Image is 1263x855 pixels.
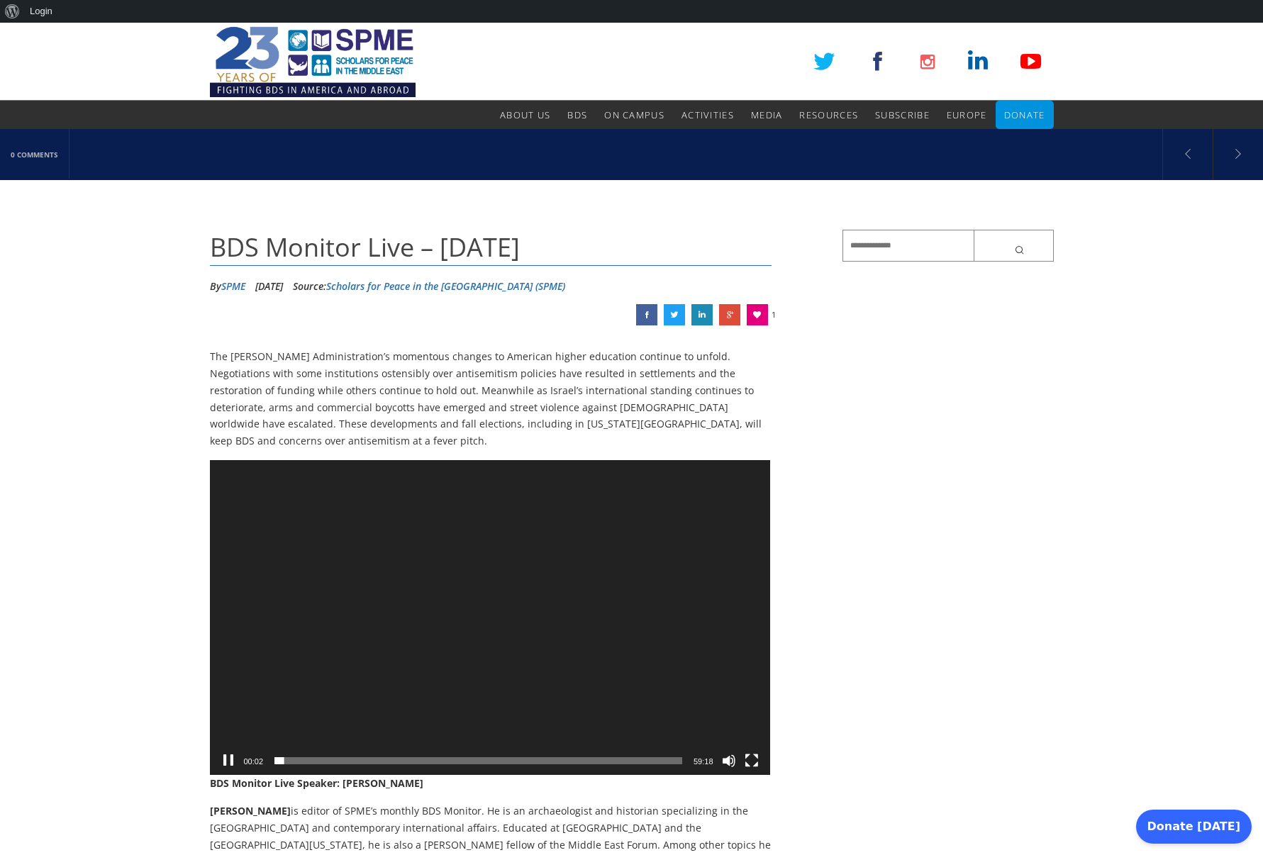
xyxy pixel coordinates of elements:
li: By [210,276,245,297]
span: 00:02 [244,757,264,766]
button: Fullscreen [745,754,759,768]
span: Europe [947,108,987,121]
div: Source: [293,276,565,297]
span: Subscribe [875,108,930,121]
div: Video Player [210,460,770,775]
span: Donate [1004,108,1045,121]
p: The [PERSON_NAME] Administration’s momentous changes to American higher education continue to unf... [210,348,772,449]
a: On Campus [604,101,664,129]
span: 1 [772,304,776,325]
span: On Campus [604,108,664,121]
a: Media [751,101,783,129]
span: About Us [500,108,550,121]
strong: [PERSON_NAME] [210,804,291,817]
a: BDS Monitor Live – Aug 26, 2025 [719,304,740,325]
button: Pause [221,754,235,768]
a: Scholars for Peace in the [GEOGRAPHIC_DATA] (SPME) [326,279,565,293]
a: Activities [681,101,734,129]
a: Donate [1004,101,1045,129]
li: [DATE] [255,276,283,297]
a: BDS Monitor Live – Aug 26, 2025 [636,304,657,325]
strong: BDS Monitor Live Speaker: [PERSON_NAME] [210,776,423,790]
span: BDS [567,108,587,121]
a: BDS Monitor Live – Aug 26, 2025 [664,304,685,325]
img: SPME [210,23,416,101]
a: Europe [947,101,987,129]
span: BDS Monitor Live – [DATE] [210,230,520,264]
span: Media [751,108,783,121]
a: BDS Monitor Live – Aug 26, 2025 [691,304,713,325]
a: SPME [221,279,245,293]
a: Subscribe [875,101,930,129]
a: About Us [500,101,550,129]
span: Resources [799,108,858,121]
a: BDS [567,101,587,129]
button: Mute [722,754,736,768]
span: Activities [681,108,734,121]
a: Resources [799,101,858,129]
span: 59:18 [694,757,713,766]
